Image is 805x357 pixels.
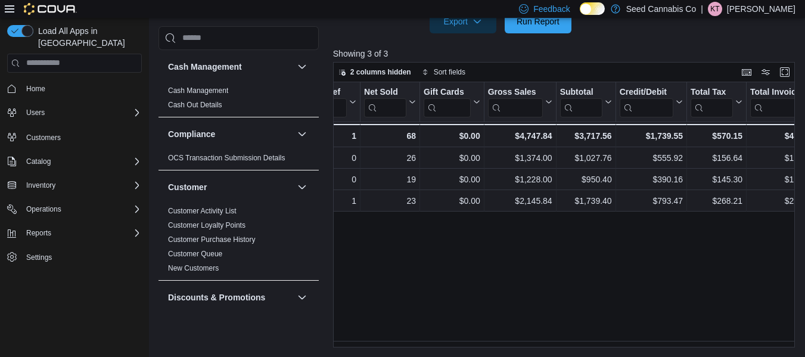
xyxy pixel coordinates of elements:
button: Users [21,105,49,120]
button: Cash Management [295,60,309,74]
div: Cash Management [158,83,319,117]
div: $145.30 [691,172,742,187]
p: Seed Cannabis Co [626,2,697,16]
img: Cova [24,3,77,15]
div: Net Sold [364,87,406,117]
a: Home [21,82,50,96]
div: Compliance [158,151,319,170]
h3: Compliance [168,128,215,140]
a: Customer Loyalty Points [168,221,245,229]
a: Customer Queue [168,250,222,258]
button: Discounts & Promotions [295,290,309,305]
span: Discounts [168,316,200,326]
div: $268.21 [691,194,742,208]
a: Customer Purchase History [168,235,256,244]
button: Net Sold [364,87,416,117]
div: Net Sold [364,87,406,98]
a: OCS Transaction Submission Details [168,154,285,162]
span: Operations [21,202,142,216]
button: Enter fullscreen [778,65,792,79]
span: Settings [21,250,142,265]
span: Settings [26,253,52,262]
button: Keyboard shortcuts [739,65,754,79]
div: Total Tax [691,87,733,98]
span: OCS Transaction Submission Details [168,153,285,163]
span: Customer Queue [168,249,222,259]
span: Operations [26,204,61,214]
button: Compliance [168,128,293,140]
a: Cash Out Details [168,101,222,109]
div: 23 [364,194,416,208]
div: $570.15 [691,129,742,143]
div: Invoices Ref [291,87,346,117]
span: Reports [21,226,142,240]
div: Subtotal [560,87,602,117]
button: Discounts & Promotions [168,291,293,303]
a: New Customers [168,264,219,272]
button: Catalog [21,154,55,169]
div: $0.00 [424,129,480,143]
div: 1 [291,194,356,208]
span: Catalog [21,154,142,169]
div: $1,739.40 [560,194,611,208]
div: 0 [291,151,356,165]
a: Settings [21,250,57,265]
span: Customer Activity List [168,206,237,216]
button: 2 columns hidden [334,65,416,79]
div: Invoices Ref [291,87,346,98]
p: | [701,2,703,16]
span: Reports [26,228,51,238]
div: 0 [291,172,356,187]
button: Operations [2,201,147,218]
button: Gift Cards [424,87,480,117]
div: Total Tax [691,87,733,117]
nav: Complex example [7,75,142,297]
div: $3,717.56 [560,129,611,143]
span: Inventory [26,181,55,190]
p: Showing 3 of 3 [333,48,800,60]
button: Credit/Debit [619,87,682,117]
button: Operations [21,202,66,216]
div: $793.47 [619,194,682,208]
div: $0.00 [424,151,480,165]
button: Catalog [2,153,147,170]
div: $0.00 [424,172,480,187]
button: Run Report [505,10,571,33]
button: Gross Sales [487,87,552,117]
span: New Customers [168,263,219,273]
div: $1,739.55 [619,129,682,143]
span: Users [21,105,142,120]
button: Inventory [21,178,60,193]
span: Home [26,84,45,94]
span: Load All Apps in [GEOGRAPHIC_DATA] [33,25,142,49]
a: Customer Activity List [168,207,237,215]
input: Dark Mode [580,2,605,15]
button: Cash Management [168,61,293,73]
div: Credit/Debit [619,87,673,98]
h3: Cash Management [168,61,242,73]
button: Users [2,104,147,121]
span: Customers [26,133,61,142]
a: Customers [21,131,66,145]
p: [PERSON_NAME] [727,2,795,16]
span: 2 columns hidden [350,67,411,77]
button: Settings [2,249,147,266]
div: $156.64 [691,151,742,165]
div: Kalyn Thompson [708,2,722,16]
button: Customer [168,181,293,193]
div: 68 [364,129,416,143]
div: 19 [364,172,416,187]
div: Customer [158,204,319,280]
div: 26 [364,151,416,165]
div: $2,145.84 [488,194,552,208]
button: Export [430,10,496,33]
button: Reports [21,226,56,240]
button: Reports [2,225,147,241]
div: $0.00 [424,194,480,208]
span: Inventory [21,178,142,193]
button: Total Tax [691,87,742,117]
h3: Discounts & Promotions [168,291,265,303]
button: Sort fields [417,65,470,79]
span: Cash Management [168,86,228,95]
